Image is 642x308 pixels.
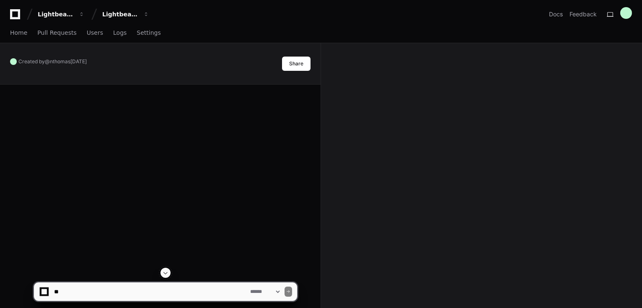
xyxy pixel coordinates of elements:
[10,23,27,43] a: Home
[10,30,27,35] span: Home
[37,23,76,43] a: Pull Requests
[570,10,597,18] button: Feedback
[113,23,127,43] a: Logs
[99,7,153,22] button: Lightbeam Health Solutions
[50,58,70,65] span: nthomas
[70,58,87,65] span: [DATE]
[113,30,127,35] span: Logs
[282,57,311,71] button: Share
[87,23,103,43] a: Users
[37,30,76,35] span: Pull Requests
[137,30,160,35] span: Settings
[34,7,88,22] button: Lightbeam Health
[102,10,138,18] div: Lightbeam Health Solutions
[549,10,563,18] a: Docs
[87,30,103,35] span: Users
[18,58,87,65] span: Created by
[137,23,160,43] a: Settings
[45,58,50,65] span: @
[38,10,74,18] div: Lightbeam Health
